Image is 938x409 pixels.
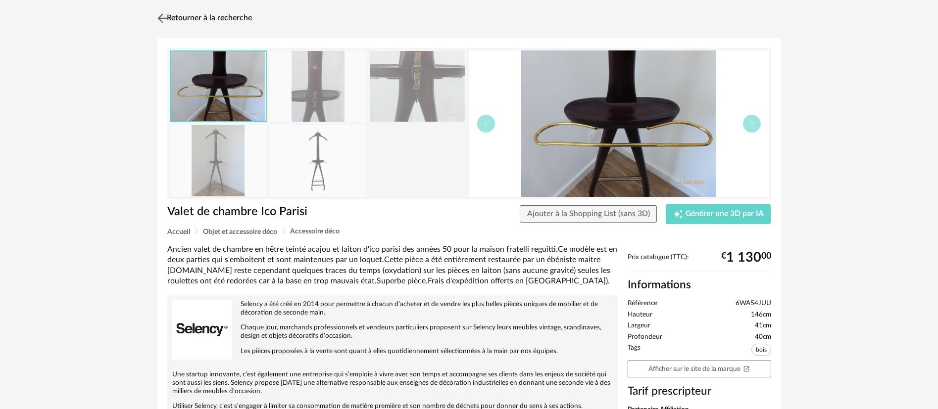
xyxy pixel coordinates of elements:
[270,51,366,122] img: ancien-valet-de-chambre-ico-parisi_original.png
[628,384,771,399] h3: Tarif prescripteur
[628,333,662,342] span: Profondeur
[666,204,771,224] button: Creation icon Générer une 3D par IA
[170,125,266,196] img: ancien-valet-de-chambre-ico-parisi_original.png
[167,244,618,286] div: Ancien valet de chambre en hêtre teinté acajou et laiton d'ico parisi des années 50 pour la maiso...
[755,321,771,330] span: 41cm
[721,254,771,262] div: € 00
[628,344,641,358] span: Tags
[167,204,413,220] h1: Valet de chambre Ico Parisi
[527,210,650,218] span: Ajouter à la Shopping List (sans 3D)
[290,228,340,235] span: Accessoire déco
[167,228,190,235] span: Accueil
[628,361,771,378] a: Afficher sur le site de la marqueOpen In New icon
[673,209,683,219] span: Creation icon
[370,51,466,122] img: ancien-valet-de-chambre-ico-parisi_original.png
[172,370,613,396] p: Une startup innovante, c’est également une entreprise qui s’emploie à vivre avec son temps et acc...
[172,323,613,340] p: Chaque jour, marchands professionnels et vendeurs particuliers proposent sur Selency leurs meuble...
[520,205,657,223] button: Ajouter à la Shopping List (sans 3D)
[628,299,657,308] span: Référence
[726,254,761,262] span: 1 130
[469,50,769,197] img: ancien-valet-de-chambre-ico-parisi_original.png
[167,228,771,235] div: Breadcrumb
[270,125,366,196] img: ancien-valet-de-chambre-ico-parisi_original.png
[755,333,771,342] span: 40cm
[172,300,613,317] p: Selency a été créé en 2014 pour permettre à chacun d’acheter et de vendre les plus belles pièces ...
[628,311,652,319] span: Hauteur
[155,11,169,25] img: svg+xml;base64,PHN2ZyB3aWR0aD0iMjQiIGhlaWdodD0iMjQiIHZpZXdCb3g9IjAgMCAyNCAyNCIgZmlsbD0ibm9uZSIgeG...
[686,210,764,218] span: Générer une 3D par IA
[628,278,771,292] h2: Informations
[155,7,252,29] a: Retourner à la recherche
[628,321,650,330] span: Largeur
[171,51,266,121] img: ancien-valet-de-chambre-ico-parisi_original.png
[172,300,232,360] img: brand logo
[736,299,771,308] span: 6WA54JUU
[751,311,771,319] span: 146cm
[628,253,771,272] div: Prix catalogue (TTC):
[203,228,277,235] span: Objet et accessoire déco
[751,344,771,356] span: bois
[172,347,613,356] p: Les pièces proposées à la vente sont quant à elles quotidiennement sélectionnées à la main par no...
[743,365,750,372] span: Open In New icon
